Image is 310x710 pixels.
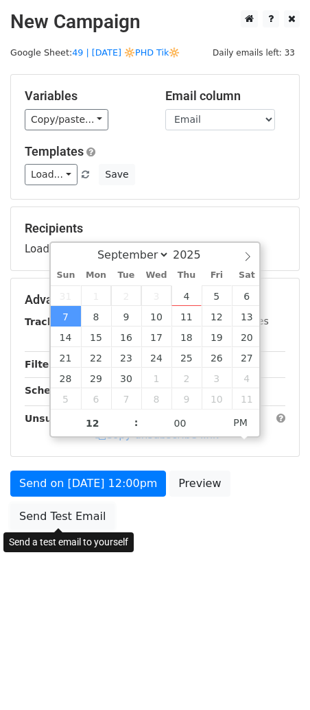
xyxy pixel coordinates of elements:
span: September 22, 2025 [81,347,111,368]
a: Load... [25,164,77,185]
span: October 10, 2025 [202,388,232,409]
span: Click to toggle [222,409,259,436]
span: September 2, 2025 [111,285,141,306]
div: Loading... [25,221,285,257]
span: September 3, 2025 [141,285,171,306]
span: Wed [141,271,171,280]
strong: Tracking [25,316,71,327]
h5: Variables [25,88,145,104]
span: October 4, 2025 [232,368,262,388]
a: Templates [25,144,84,158]
a: 49 | [DATE] 🔆PHD Tik🔆 [72,47,180,58]
h2: New Campaign [10,10,300,34]
span: September 13, 2025 [232,306,262,327]
span: September 27, 2025 [232,347,262,368]
a: Send on [DATE] 12:00pm [10,471,166,497]
span: September 30, 2025 [111,368,141,388]
span: Tue [111,271,141,280]
span: Mon [81,271,111,280]
span: Thu [171,271,202,280]
button: Save [99,164,134,185]
span: October 3, 2025 [202,368,232,388]
input: Hour [51,410,134,437]
a: Daily emails left: 33 [208,47,300,58]
small: Google Sheet: [10,47,180,58]
span: September 15, 2025 [81,327,111,347]
a: Copy unsubscribe link [95,429,219,441]
span: August 31, 2025 [51,285,81,306]
span: September 28, 2025 [51,368,81,388]
span: September 17, 2025 [141,327,171,347]
span: September 10, 2025 [141,306,171,327]
span: September 5, 2025 [202,285,232,306]
span: September 1, 2025 [81,285,111,306]
span: : [134,409,139,436]
span: September 25, 2025 [171,347,202,368]
span: September 26, 2025 [202,347,232,368]
input: Year [169,248,219,261]
span: September 4, 2025 [171,285,202,306]
span: October 2, 2025 [171,368,202,388]
span: October 1, 2025 [141,368,171,388]
span: September 8, 2025 [81,306,111,327]
span: September 23, 2025 [111,347,141,368]
span: September 9, 2025 [111,306,141,327]
span: October 11, 2025 [232,388,262,409]
span: September 12, 2025 [202,306,232,327]
h5: Advanced [25,292,285,307]
span: September 6, 2025 [232,285,262,306]
span: Daily emails left: 33 [208,45,300,60]
span: October 9, 2025 [171,388,202,409]
a: Copy/paste... [25,109,108,130]
span: October 5, 2025 [51,388,81,409]
span: September 20, 2025 [232,327,262,347]
strong: Schedule [25,385,74,396]
label: UTM Codes [215,314,268,329]
strong: Unsubscribe [25,413,92,424]
span: September 29, 2025 [81,368,111,388]
span: September 7, 2025 [51,306,81,327]
span: September 14, 2025 [51,327,81,347]
span: September 11, 2025 [171,306,202,327]
input: Minute [139,410,222,437]
span: September 24, 2025 [141,347,171,368]
a: Preview [169,471,230,497]
span: September 18, 2025 [171,327,202,347]
span: September 21, 2025 [51,347,81,368]
span: October 6, 2025 [81,388,111,409]
span: September 16, 2025 [111,327,141,347]
h5: Recipients [25,221,285,236]
a: Send Test Email [10,504,115,530]
span: October 7, 2025 [111,388,141,409]
span: Sat [232,271,262,280]
div: Send a test email to yourself [3,532,134,552]
span: September 19, 2025 [202,327,232,347]
strong: Filters [25,359,60,370]
iframe: Chat Widget [241,644,310,710]
h5: Email column [165,88,285,104]
span: Fri [202,271,232,280]
span: Sun [51,271,81,280]
span: October 8, 2025 [141,388,171,409]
